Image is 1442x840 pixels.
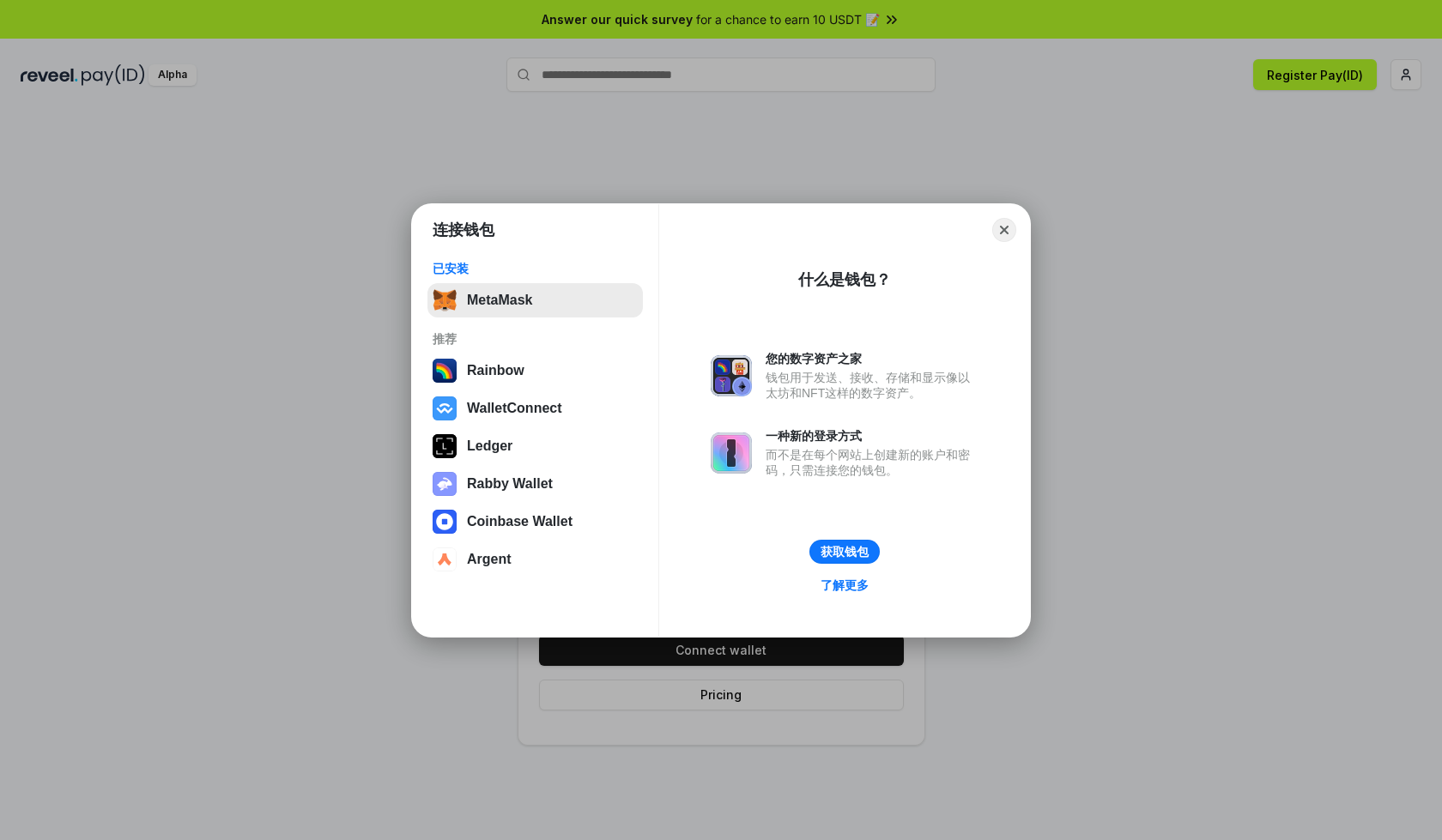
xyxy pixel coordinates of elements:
[427,505,643,539] button: Coinbase Wallet
[433,434,457,458] img: svg+xml,%3Csvg%20xmlns%3D%22http%3A%2F%2Fwww.w3.org%2F2000%2Fsvg%22%20width%3D%2228%22%20height%3...
[467,476,553,492] div: Rabby Wallet
[766,370,978,401] div: 钱包用于发送、接收、存储和显示像以太坊和NFT这样的数字资产。
[433,331,638,347] div: 推荐
[433,359,457,383] img: svg+xml,%3Csvg%20width%3D%22120%22%20height%3D%22120%22%20viewBox%3D%220%200%20120%20120%22%20fil...
[809,540,880,564] button: 获取钱包
[433,472,457,496] img: svg+xml,%3Csvg%20xmlns%3D%22http%3A%2F%2Fwww.w3.org%2F2000%2Fsvg%22%20fill%3D%22none%22%20viewBox...
[821,544,869,559] div: 获取钱包
[467,552,512,567] div: Argent
[467,363,524,378] div: Rainbow
[766,447,978,478] div: 而不是在每个网站上创建新的账户和密码，只需连接您的钱包。
[766,351,978,366] div: 您的数字资产之家
[433,261,638,276] div: 已安装
[992,218,1016,242] button: Close
[433,396,457,420] img: svg+xml,%3Csvg%20width%3D%2228%22%20height%3D%2228%22%20viewBox%3D%220%200%2028%2028%22%20fill%3D...
[427,391,643,426] button: WalletConnect
[711,432,752,474] img: svg+xml,%3Csvg%20xmlns%3D%22http%3A%2F%2Fwww.w3.org%2F2000%2Fsvg%22%20fill%3D%22none%22%20viewBox...
[433,220,494,240] h1: 连接钱包
[427,542,643,577] button: Argent
[467,293,532,308] div: MetaMask
[766,428,978,444] div: 一种新的登录方式
[821,577,869,593] div: 了解更多
[467,514,573,529] div: Coinbase Wallet
[467,438,512,454] div: Ledger
[433,510,457,534] img: svg+xml,%3Csvg%20width%3D%2228%22%20height%3D%2228%22%20viewBox%3D%220%200%2028%2028%22%20fill%3D...
[427,354,643,388] button: Rainbow
[711,355,752,396] img: svg+xml,%3Csvg%20xmlns%3D%22http%3A%2F%2Fwww.w3.org%2F2000%2Fsvg%22%20fill%3D%22none%22%20viewBox...
[810,574,879,596] a: 了解更多
[427,429,643,463] button: Ledger
[427,283,643,317] button: MetaMask
[467,401,562,416] div: WalletConnect
[798,269,891,290] div: 什么是钱包？
[433,288,457,312] img: svg+xml,%3Csvg%20fill%3D%22none%22%20height%3D%2233%22%20viewBox%3D%220%200%2035%2033%22%20width%...
[427,467,643,501] button: Rabby Wallet
[433,547,457,571] img: svg+xml,%3Csvg%20width%3D%2228%22%20height%3D%2228%22%20viewBox%3D%220%200%2028%2028%22%20fill%3D...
